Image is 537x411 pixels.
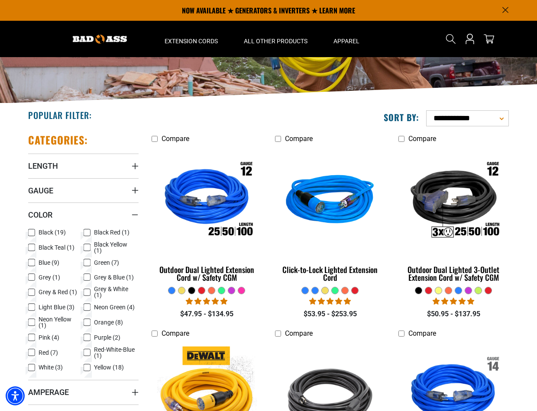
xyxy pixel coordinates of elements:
span: 4.81 stars [186,297,227,305]
span: Light Blue (3) [39,304,74,310]
img: Outdoor Dual Lighted 3-Outlet Extension Cord w/ Safety CGM [399,151,508,251]
img: Outdoor Dual Lighted Extension Cord w/ Safety CGM [152,151,262,251]
span: Black Teal (1) [39,244,74,250]
label: Sort by: [384,112,419,123]
span: Apparel [333,37,359,45]
summary: Length [28,154,139,178]
a: Outdoor Dual Lighted Extension Cord w/ Safety CGM Outdoor Dual Lighted Extension Cord w/ Safety CGM [152,147,262,286]
summary: Apparel [320,21,372,57]
div: $53.95 - $253.95 [275,309,385,319]
img: Bad Ass Extension Cords [73,35,127,44]
span: Amperage [28,387,69,397]
div: Outdoor Dual Lighted 3-Outlet Extension Cord w/ Safety CGM [398,266,509,281]
span: Compare [285,135,313,143]
span: Blue (9) [39,260,59,266]
span: Compare [162,329,189,337]
span: Orange (8) [94,319,123,325]
span: Compare [408,135,436,143]
span: Black (19) [39,229,66,235]
span: Grey (1) [39,274,60,280]
span: Pink (4) [39,334,59,340]
span: Yellow (18) [94,364,124,370]
span: Red (7) [39,350,58,356]
span: Red-White-Blue (1) [94,347,136,359]
div: Click-to-Lock Lighted Extension Cord [275,266,385,281]
span: White (3) [39,364,63,370]
summary: Gauge [28,178,139,202]
span: Extension Cords [165,37,218,45]
summary: Extension Cords [152,21,231,57]
summary: Color [28,202,139,227]
h2: Popular Filter: [28,109,92,121]
span: 4.87 stars [309,297,351,305]
span: 4.80 stars [433,297,474,305]
a: Outdoor Dual Lighted 3-Outlet Extension Cord w/ Safety CGM Outdoor Dual Lighted 3-Outlet Extensio... [398,147,509,286]
img: blue [275,151,385,251]
div: Outdoor Dual Lighted Extension Cord w/ Safety CGM [152,266,262,281]
div: $50.95 - $137.95 [398,309,509,319]
span: Grey & Blue (1) [94,274,134,280]
a: Open this option [463,21,477,57]
summary: Search [444,32,458,46]
span: Grey & White (1) [94,286,136,298]
span: Length [28,161,58,171]
div: Accessibility Menu [6,386,25,405]
a: blue Click-to-Lock Lighted Extension Cord [275,147,385,286]
summary: Amperage [28,380,139,404]
span: Black Red (1) [94,229,129,235]
h2: Categories: [28,133,88,147]
span: Gauge [28,186,53,196]
span: Compare [285,329,313,337]
span: Black Yellow (1) [94,241,136,254]
span: Neon Yellow (1) [39,316,80,328]
span: Color [28,210,52,220]
summary: All Other Products [231,21,320,57]
span: All Other Products [244,37,307,45]
div: $47.95 - $134.95 [152,309,262,319]
span: Compare [162,135,189,143]
span: Purple (2) [94,334,120,340]
span: Neon Green (4) [94,304,135,310]
span: Grey & Red (1) [39,289,77,295]
span: Green (7) [94,260,119,266]
span: Compare [408,329,436,337]
a: cart [482,34,496,44]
